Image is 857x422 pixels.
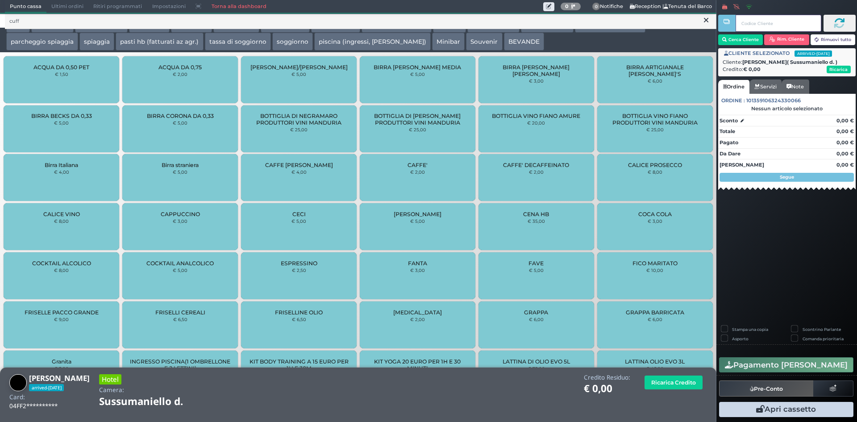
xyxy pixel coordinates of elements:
span: Ritiri programmati [88,0,147,13]
small: € 2,00 [173,71,187,77]
h3: Hotel [99,374,121,384]
strong: 0,00 € [836,117,854,124]
strong: Totale [720,128,735,134]
span: CENA HB [523,211,549,217]
span: GRAPPA BARRICATA [626,309,684,316]
button: Ricarica [827,66,851,73]
button: Pagamento [PERSON_NAME] [719,357,853,372]
span: 101359106324330066 [746,97,801,104]
small: € 4,00 [291,169,307,175]
small: € 2,50 [292,267,306,273]
input: Codice Cliente [736,15,821,32]
div: Credito: [723,66,851,73]
a: Ordine [718,80,749,94]
input: Ricerca articolo [5,13,716,29]
button: pasti hb (fatturati az agr.) [116,33,203,50]
small: € 5,00 [410,71,425,77]
label: Comanda prioritaria [803,336,844,342]
b: [PERSON_NAME] [742,59,837,65]
div: Nessun articolo selezionato [718,105,856,112]
span: arrived-[DATE] [29,384,64,391]
strong: Pagato [720,139,738,146]
small: € 5,00 [529,267,544,273]
button: Rim. Cliente [764,34,809,45]
strong: Sconto [720,117,738,125]
h4: Camera: [99,387,124,393]
button: Apri cassetto [719,402,853,417]
span: CAFFE [PERSON_NAME] [265,162,333,168]
span: Ultimi ordini [46,0,88,13]
small: € 10,00 [646,267,663,273]
h1: Sussumaniello d. [99,396,208,407]
span: ACQUA DA 0,50 PET [33,64,89,71]
small: € 1,50 [55,71,68,77]
span: FANTA [408,260,427,267]
span: CECI [292,211,306,217]
h1: € 0,00 [584,383,630,394]
small: € 3,00 [173,218,187,224]
label: Asporto [732,336,749,342]
small: € 2,00 [410,169,425,175]
button: Souvenir [466,33,502,50]
small: € 5,00 [410,218,425,224]
h4: Card: [9,394,25,401]
span: LATTINA OLIO EVO 3L [625,358,685,365]
span: BIRRA [PERSON_NAME] MEDIA [374,64,461,71]
label: Scontrino Parlante [803,326,841,332]
span: FRISELLE PACCO GRANDE [25,309,99,316]
button: piscina (ingressi, [PERSON_NAME]) [314,33,431,50]
strong: 0,00 € [836,150,854,157]
small: € 25,00 [290,127,308,132]
span: GRAPPA [524,309,548,316]
small: € 6,00 [648,317,662,322]
span: ACQUA DA 0,75 [158,64,202,71]
span: CAPPUCCINO [161,211,200,217]
small: € 5,00 [173,267,187,273]
span: Birra Italiana [45,162,78,168]
span: Punto cassa [5,0,46,13]
button: Ricarica Credito [645,376,703,389]
span: CAFFE' DECAFFEINATO [503,162,569,168]
small: € 6,50 [292,317,306,322]
small: € 48,00 [646,366,664,371]
button: BEVANDE [504,33,544,50]
span: KIT YOGA 20 EURO PER 1H E 30 MINUTI [367,358,468,372]
span: ESPRESSINO [281,260,317,267]
small: € 3,00 [410,267,425,273]
span: LATTINA DI OLIO EVO 5L [503,358,570,365]
span: COCKTAIL ALCOLICO [32,260,91,267]
span: FICO MARITATO [632,260,678,267]
span: BOTTIGLIA DI [PERSON_NAME] PRODUTTORI VINI MANDURIA [367,113,468,126]
span: 0 [592,3,600,11]
span: BIRRA [PERSON_NAME] [PERSON_NAME] [486,64,587,77]
span: [PERSON_NAME]/[PERSON_NAME] [250,64,348,71]
strong: Segue [780,174,794,180]
strong: 0,00 € [836,128,854,134]
span: BOTTIGLIA DI NEGRAMARO PRODUTTORI VINI MANDURIA [249,113,349,126]
span: BOTTIGLIA VINO FIANO AMURE [492,113,580,119]
span: arrived-[DATE] [795,50,832,57]
span: INGRESSO PISCINA(1 OMBRELLONE E 2 LETTINI) [130,358,230,372]
small: € 6,50 [173,317,187,322]
b: [PERSON_NAME] [29,373,90,383]
span: BIRRA CORONA DA 0,33 [147,113,214,119]
small: € 25,00 [409,127,426,132]
img: Jansen Floortje [9,374,27,392]
span: FAVE [528,260,544,267]
strong: [PERSON_NAME] [720,162,764,168]
a: Torna alla dashboard [206,0,271,13]
small: € 6,00 [529,317,544,322]
span: CALICE PROSECCO [628,162,682,168]
small: € 75,00 [528,366,545,371]
small: € 5,00 [173,120,187,125]
small: € 25,00 [646,127,664,132]
span: FRISELLINE OLIO [275,309,323,316]
small: € 8,00 [54,218,69,224]
span: CALICE VINO [43,211,80,217]
small: € 2,00 [410,317,425,322]
button: tassa di soggiorno [205,33,271,50]
button: spiaggia [79,33,114,50]
small: € 6,00 [648,78,662,84]
strong: € 0,00 [743,66,761,72]
span: ( Sussumaniello d. ) [787,58,837,66]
